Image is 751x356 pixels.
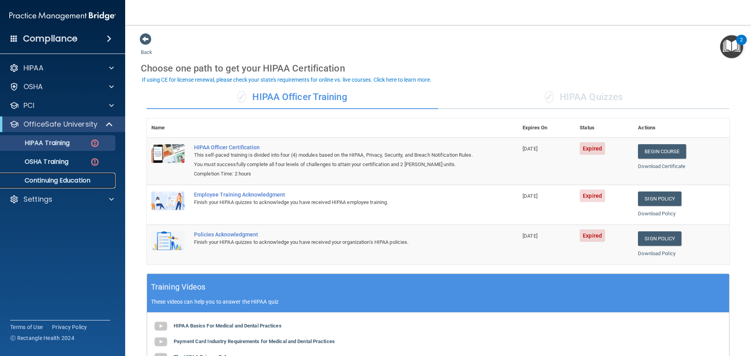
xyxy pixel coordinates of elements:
[10,323,43,331] a: Terms of Use
[23,33,77,44] h4: Compliance
[23,195,52,204] p: Settings
[194,144,479,150] a: HIPAA Officer Certification
[194,150,479,169] div: This self-paced training is divided into four (4) modules based on the HIPAA, Privacy, Security, ...
[580,229,605,242] span: Expired
[52,323,87,331] a: Privacy Policy
[9,120,113,129] a: OfficeSafe University
[174,323,282,329] b: HIPAA Basics For Medical and Dental Practices
[638,211,676,216] a: Download Policy
[633,118,729,138] th: Actions
[638,250,676,256] a: Download Policy
[194,231,479,238] div: Policies Acknowledgment
[194,169,479,179] div: Completion Time: 2 hours
[23,101,34,110] p: PCI
[141,40,152,55] a: Back
[151,299,725,305] p: These videos can help you to answer the HIPAA quiz
[638,144,686,159] a: Begin Course
[151,280,206,294] h5: Training Videos
[5,158,68,166] p: OSHA Training
[23,82,43,91] p: OSHA
[545,91,553,103] span: ✓
[5,177,112,184] p: Continuing Education
[5,139,70,147] p: HIPAA Training
[740,40,743,50] div: 2
[174,338,335,344] b: Payment Card Industry Requirements for Medical and Dental Practices
[90,157,100,167] img: danger-circle.6113f641.png
[23,120,97,129] p: OfficeSafe University
[194,238,479,247] div: Finish your HIPAA quizzes to acknowledge you have received your organization’s HIPAA policies.
[523,233,537,239] span: [DATE]
[237,91,246,103] span: ✓
[147,86,438,109] div: HIPAA Officer Training
[9,195,114,204] a: Settings
[580,190,605,202] span: Expired
[638,231,681,246] a: Sign Policy
[638,163,685,169] a: Download Certificate
[9,8,116,24] img: PMB logo
[141,76,433,84] button: If using CE for license renewal, please check your state's requirements for online vs. live cours...
[194,198,479,207] div: Finish your HIPAA quizzes to acknowledge you have received HIPAA employee training.
[10,334,74,342] span: Ⓒ Rectangle Health 2024
[438,86,729,109] div: HIPAA Quizzes
[194,191,479,198] div: Employee Training Acknowledgment
[720,35,743,58] button: Open Resource Center, 2 new notifications
[147,118,189,138] th: Name
[523,193,537,199] span: [DATE]
[9,101,114,110] a: PCI
[523,146,537,152] span: [DATE]
[153,334,169,350] img: gray_youtube_icon.38fcd6cc.png
[638,191,681,206] a: Sign Policy
[141,57,735,80] div: Choose one path to get your HIPAA Certification
[580,142,605,155] span: Expired
[23,63,43,73] p: HIPAA
[9,63,114,73] a: HIPAA
[9,82,114,91] a: OSHA
[142,77,431,82] div: If using CE for license renewal, please check your state's requirements for online vs. live cours...
[518,118,575,138] th: Expires On
[153,318,169,334] img: gray_youtube_icon.38fcd6cc.png
[90,138,100,148] img: danger-circle.6113f641.png
[575,118,633,138] th: Status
